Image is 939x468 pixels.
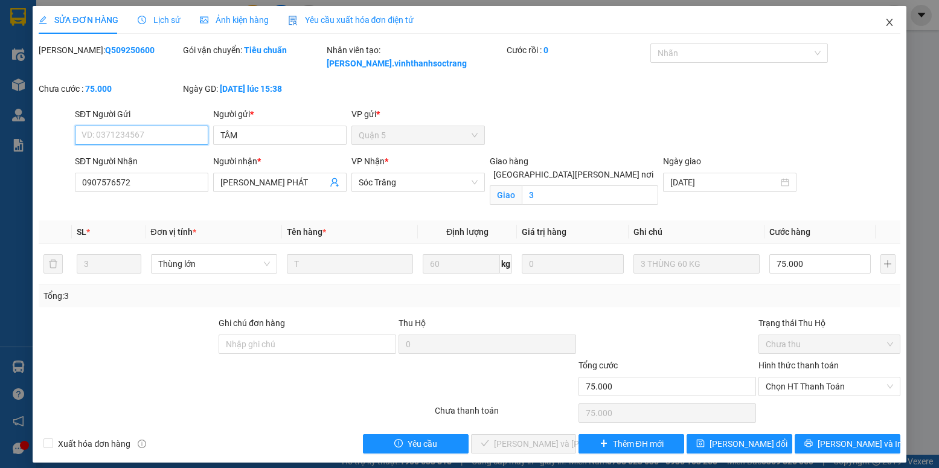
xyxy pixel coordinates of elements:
[766,335,893,353] span: Chưa thu
[287,227,326,237] span: Tên hàng
[543,45,548,55] b: 0
[39,16,47,24] span: edit
[769,227,810,237] span: Cước hàng
[288,15,414,25] span: Yêu cầu xuất hóa đơn điện tử
[183,43,324,57] div: Gói vận chuyển:
[158,255,270,273] span: Thùng lớn
[489,168,658,181] span: [GEOGRAPHIC_DATA][PERSON_NAME] nơi
[804,439,813,449] span: printer
[507,43,648,57] div: Cước rồi :
[200,15,269,25] span: Ảnh kiện hàng
[471,434,577,454] button: check[PERSON_NAME] và [PERSON_NAME] hàng
[758,361,839,370] label: Hình thức thanh toán
[213,107,347,121] div: Người gửi
[359,126,478,144] span: Quận 5
[446,227,489,237] span: Định lượng
[758,316,900,330] div: Trạng thái Thu Hộ
[39,43,180,57] div: [PERSON_NAME]:
[213,155,347,168] div: Người nhận
[359,173,478,191] span: Sóc Trăng
[327,59,467,68] b: [PERSON_NAME].vinhthanhsoctrang
[670,176,778,189] input: Ngày giao
[522,185,658,205] input: Giao tận nơi
[818,437,902,450] span: [PERSON_NAME] và In
[629,220,764,244] th: Ghi chú
[43,289,363,303] div: Tổng: 3
[351,156,385,166] span: VP Nhận
[885,18,894,27] span: close
[394,439,403,449] span: exclamation-circle
[183,82,324,95] div: Ngày GD:
[75,107,208,121] div: SĐT Người Gửi
[710,437,787,450] span: [PERSON_NAME] đổi
[75,155,208,168] div: SĐT Người Nhận
[363,434,469,454] button: exclamation-circleYêu cầu
[105,45,155,55] b: Q509250600
[880,254,895,274] button: plus
[220,84,282,94] b: [DATE] lúc 15:38
[696,439,705,449] span: save
[663,156,701,166] label: Ngày giao
[399,318,426,328] span: Thu Hộ
[613,437,664,450] span: Thêm ĐH mới
[795,434,900,454] button: printer[PERSON_NAME] và In
[522,254,623,274] input: 0
[330,178,339,187] span: user-add
[244,45,287,55] b: Tiêu chuẩn
[219,318,285,328] label: Ghi chú đơn hàng
[578,434,684,454] button: plusThêm ĐH mới
[490,185,522,205] span: Giao
[85,84,112,94] b: 75.000
[138,440,146,448] span: info-circle
[138,15,181,25] span: Lịch sử
[327,43,504,70] div: Nhân viên tạo:
[200,16,208,24] span: picture
[522,227,566,237] span: Giá trị hàng
[687,434,792,454] button: save[PERSON_NAME] đổi
[578,361,618,370] span: Tổng cước
[287,254,413,274] input: VD: Bàn, Ghế
[53,437,135,450] span: Xuất hóa đơn hàng
[138,16,146,24] span: clock-circle
[288,16,298,25] img: icon
[408,437,437,450] span: Yêu cầu
[490,156,528,166] span: Giao hàng
[600,439,608,449] span: plus
[500,254,512,274] span: kg
[39,15,118,25] span: SỬA ĐƠN HÀNG
[434,404,577,425] div: Chưa thanh toán
[873,6,906,40] button: Close
[39,82,180,95] div: Chưa cước :
[633,254,760,274] input: Ghi Chú
[351,107,485,121] div: VP gửi
[151,227,196,237] span: Đơn vị tính
[43,254,63,274] button: delete
[219,335,396,354] input: Ghi chú đơn hàng
[77,227,86,237] span: SL
[766,377,893,396] span: Chọn HT Thanh Toán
